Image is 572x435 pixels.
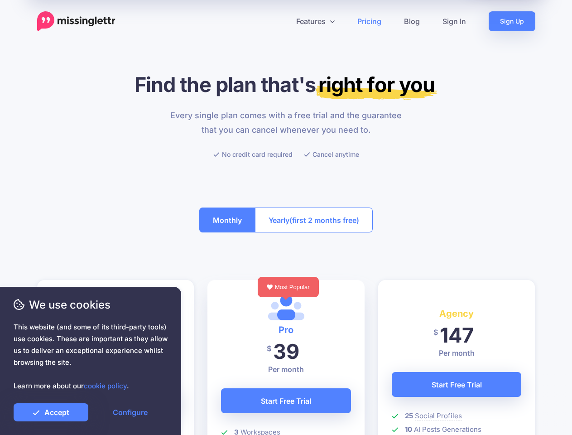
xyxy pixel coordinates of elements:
h4: Pro [221,323,351,337]
span: 147 [440,323,474,348]
h4: Agency [392,306,522,321]
button: Yearly(first 2 months free) [255,208,373,232]
a: Features [285,11,346,31]
div: Most Popular [258,277,319,297]
a: Pricing [346,11,393,31]
a: Home [37,11,115,31]
li: No credit card required [213,149,293,160]
p: Per month [392,348,522,358]
a: Start Free Trial [392,372,522,397]
span: AI Posts Generations [414,425,481,434]
span: Social Profiles [415,411,462,420]
span: 39 [273,339,299,364]
a: Accept [14,403,88,421]
a: cookie policy [84,382,127,390]
span: We use cookies [14,297,168,313]
p: Per month [221,364,351,375]
p: Every single plan comes with a free trial and the guarantee that you can cancel whenever you need... [165,108,407,137]
span: (first 2 months free) [289,213,359,227]
a: Configure [93,403,168,421]
li: Cancel anytime [304,149,359,160]
a: Start Free Trial [221,388,351,413]
a: Sign In [431,11,477,31]
span: $ [433,322,438,343]
span: $ [267,338,271,359]
a: Blog [393,11,431,31]
mark: right for you [316,72,437,100]
button: Monthly [199,208,255,232]
span: This website (and some of its third-party tools) use cookies. These are important as they allow u... [14,321,168,392]
b: 10 [405,425,412,434]
h1: Find the plan that's [37,72,535,97]
b: 25 [405,411,413,420]
a: Sign Up [489,11,535,31]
